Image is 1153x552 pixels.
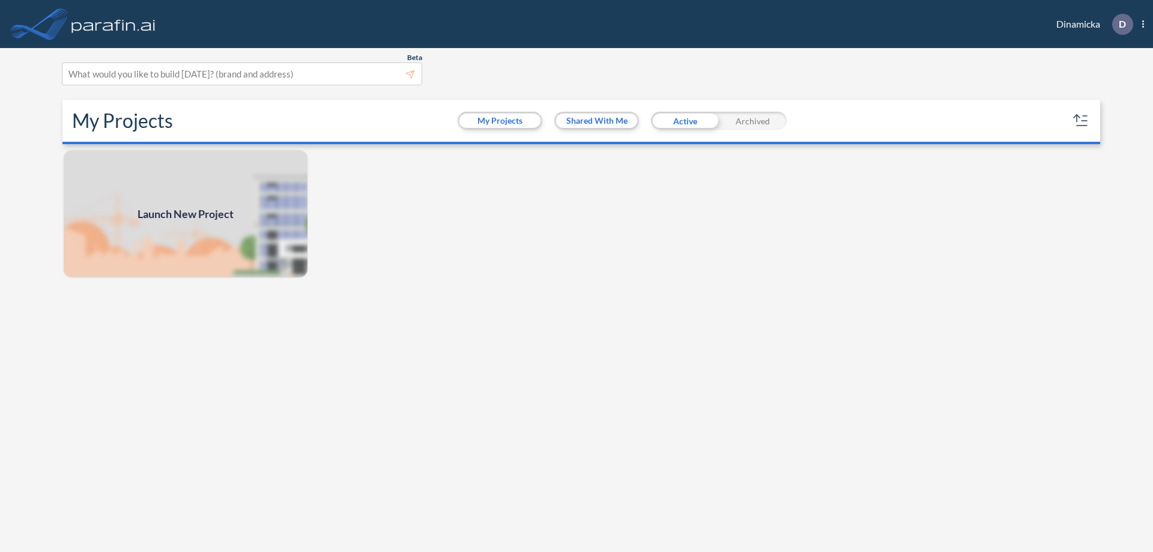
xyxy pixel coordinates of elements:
[556,114,637,128] button: Shared With Me
[407,53,422,62] span: Beta
[62,149,309,279] a: Launch New Project
[1038,14,1144,35] div: Dinamicka
[1071,111,1091,130] button: sort
[651,112,719,130] div: Active
[62,149,309,279] img: add
[69,12,158,36] img: logo
[138,206,234,222] span: Launch New Project
[719,112,787,130] div: Archived
[459,114,540,128] button: My Projects
[72,109,173,132] h2: My Projects
[1119,19,1126,29] p: D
